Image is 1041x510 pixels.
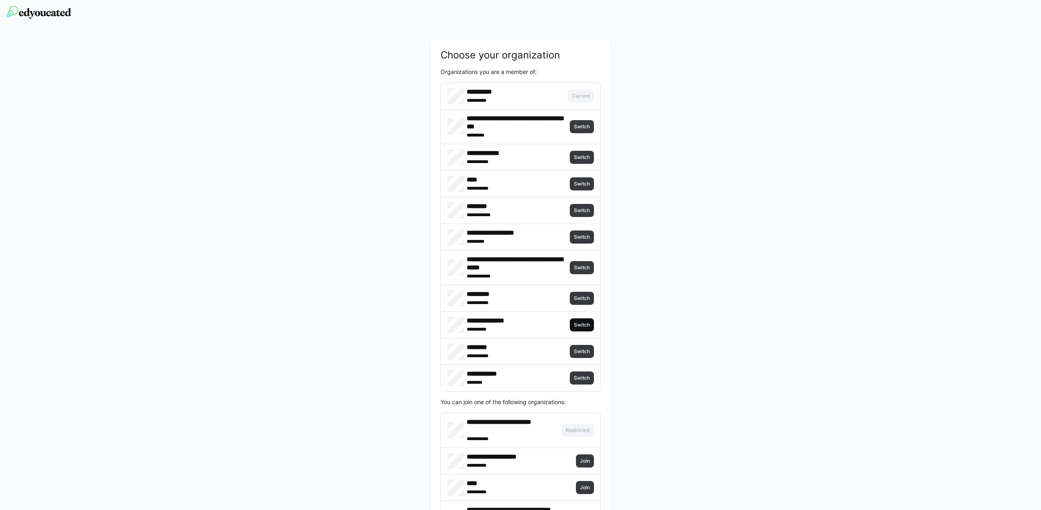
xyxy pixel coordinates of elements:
[7,6,71,19] img: edyoucated
[441,49,601,61] h2: Choose your organization
[573,348,591,355] span: Switch
[570,204,594,217] button: Switch
[573,181,591,187] span: Switch
[441,398,601,406] p: You can join one of the following organizations:
[570,371,594,385] button: Switch
[573,207,591,214] span: Switch
[573,154,591,161] span: Switch
[579,484,591,491] span: Join
[573,322,591,328] span: Switch
[570,120,594,133] button: Switch
[573,295,591,302] span: Switch
[441,68,601,76] p: Organizations you are a member of:
[570,151,594,164] button: Switch
[573,234,591,240] span: Switch
[570,345,594,358] button: Switch
[579,458,591,464] span: Join
[570,318,594,331] button: Switch
[573,264,591,271] span: Switch
[571,93,591,99] span: Current
[573,123,591,130] span: Switch
[570,230,594,244] button: Switch
[570,261,594,274] button: Switch
[562,424,594,437] button: Restricted
[576,481,594,494] button: Join
[570,177,594,190] button: Switch
[576,454,594,467] button: Join
[570,292,594,305] button: Switch
[565,427,591,434] span: Restricted
[568,89,594,103] button: Current
[573,375,591,381] span: Switch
